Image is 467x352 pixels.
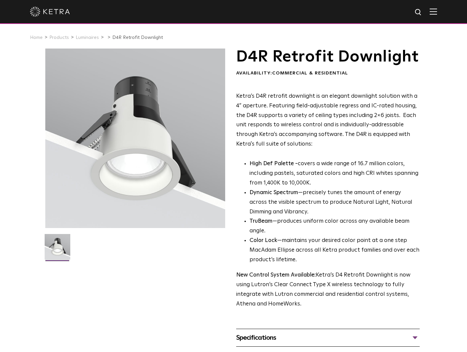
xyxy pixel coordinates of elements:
strong: Color Lock [249,238,277,243]
strong: New Control System Available: [236,272,316,278]
a: Products [49,35,69,40]
a: D4R Retrofit Downlight [112,35,163,40]
div: Specifications [236,332,420,343]
img: Hamburger%20Nav.svg [430,8,437,15]
strong: Dynamic Spectrum [249,190,298,195]
img: ketra-logo-2019-white [30,7,70,17]
h1: D4R Retrofit Downlight [236,49,420,65]
li: —maintains your desired color point at a one step MacAdam Ellipse across all Ketra product famili... [249,236,420,265]
li: —precisely tunes the amount of energy across the visible spectrum to produce Natural Light, Natur... [249,188,420,217]
a: Luminaires [76,35,99,40]
strong: TruBeam [249,218,272,224]
div: Availability: [236,70,420,77]
li: —produces uniform color across any available beam angle. [249,217,420,236]
strong: High Def Palette - [249,161,298,167]
a: Home [30,35,43,40]
p: Ketra’s D4R retrofit downlight is an elegant downlight solution with a 4” aperture. Featuring fie... [236,92,420,149]
img: search icon [414,8,423,17]
p: Ketra’s D4 Retrofit Downlight is now using Lutron’s Clear Connect Type X wireless technology to f... [236,271,420,309]
img: D4R Retrofit Downlight [45,234,70,265]
p: covers a wide range of 16.7 million colors, including pastels, saturated colors and high CRI whit... [249,159,420,188]
span: Commercial & Residential [272,71,348,75]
